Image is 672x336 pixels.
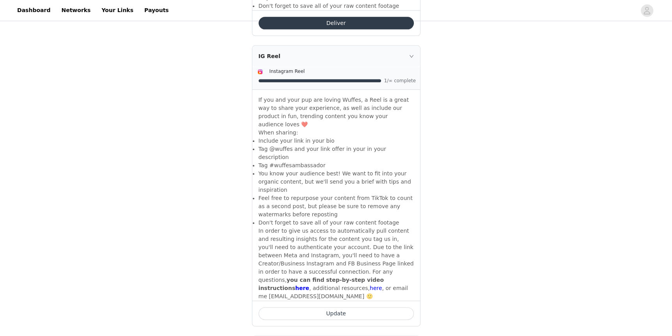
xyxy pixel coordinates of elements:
span: Instagram Reel [270,69,305,74]
a: Payouts [140,2,174,19]
span: 1/∞ complete [384,78,415,83]
button: Update [259,307,414,320]
p: When sharing: [259,129,414,137]
li: Include your link in your bio [259,137,414,145]
a: Your Links [97,2,138,19]
li: Feel free to repurpose your content from TikTok to count as a second post, but please be sure to ... [259,194,414,219]
li: Don't forget to save all of your raw content footage [259,219,414,227]
img: Instagram Reels Icon [257,69,263,75]
a: here [370,285,382,291]
li: Tag #wuffesambassador [259,161,414,170]
div: avatar [643,4,651,17]
p: If you and your pup are loving Wuffes, a Reel is a great way to share your experience, as well as... [259,96,414,129]
a: Dashboard [12,2,55,19]
a: Networks [57,2,95,19]
p: In order to give us access to automatically pull content and resulting insights for the content y... [259,227,414,301]
div: icon: rightIG Reel [252,46,420,67]
i: icon: right [409,54,414,58]
li: Tag @wuffes and your link offer in your in your description [259,145,414,161]
li: You know your audience best! We want to fit into your organic content, but we'll send you a brief... [259,170,414,194]
li: Don't forget to save all of your raw content footage [259,2,414,10]
a: here [295,285,309,291]
strong: you can find step-by-step video instructions [259,277,384,291]
button: Deliver [259,17,414,29]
